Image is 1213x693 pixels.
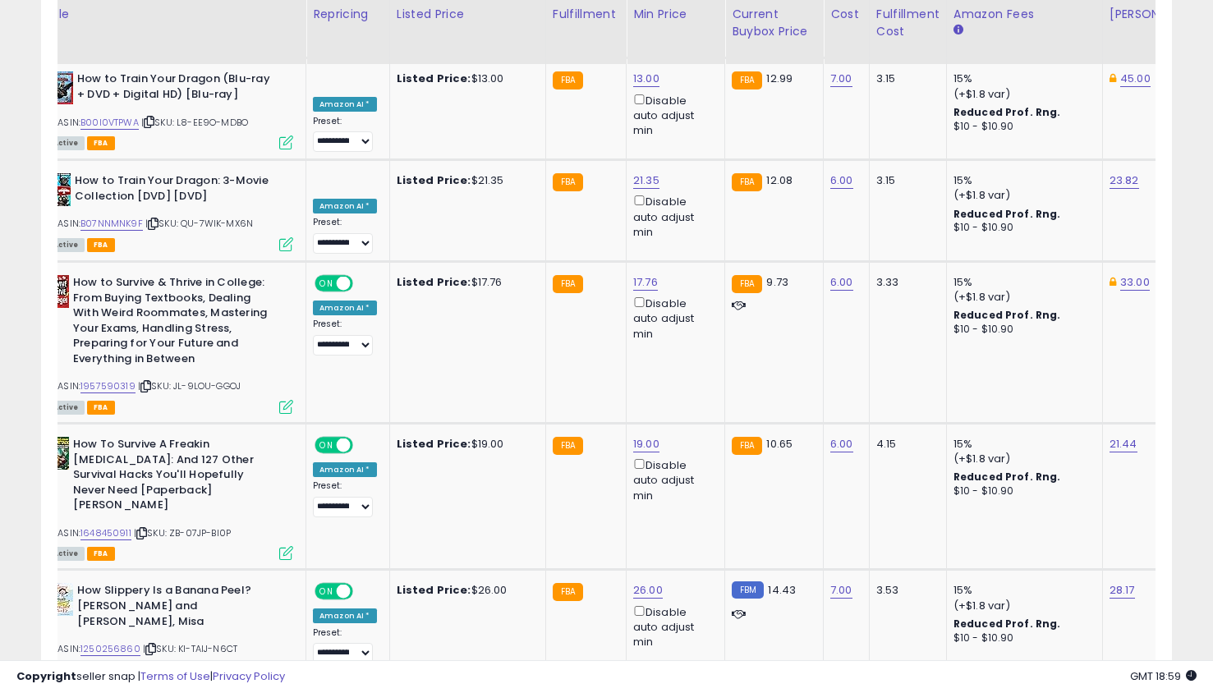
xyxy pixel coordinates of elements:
div: Disable auto adjust min [633,603,712,650]
span: | SKU: JL-9LOU-GGOJ [138,379,241,392]
span: 2025-09-16 18:59 GMT [1130,668,1197,684]
span: ON [316,277,337,291]
div: Current Buybox Price [732,6,816,40]
div: $10 - $10.90 [953,221,1090,235]
div: 15% [953,275,1090,290]
a: 21.44 [1110,436,1137,452]
img: 51C0s-w+NYL._SL40_.jpg [47,71,73,104]
img: 518WmFUDnRL._SL40_.jpg [47,437,69,470]
div: $26.00 [397,583,533,598]
a: 13.00 [633,71,659,87]
span: FBA [87,238,115,252]
b: Reduced Prof. Rng. [953,470,1061,484]
b: Listed Price: [397,274,471,290]
small: FBA [732,173,762,191]
b: Listed Price: [397,71,471,86]
div: $10 - $10.90 [953,120,1090,134]
div: Repricing [313,6,383,23]
img: 516m5ZZ45VL._SL40_.jpg [47,583,73,616]
span: 12.99 [766,71,793,86]
span: All listings currently available for purchase on Amazon [47,401,85,415]
span: FBA [87,136,115,150]
div: Amazon AI * [313,462,377,477]
div: (+$1.8 var) [953,87,1090,102]
div: Title [43,6,299,23]
img: 51+XV4Ohp7L._SL40_.jpg [47,173,71,206]
span: FBA [87,547,115,561]
div: Cost [830,6,862,23]
span: | SKU: KI-TAIJ-N6CT [143,642,237,655]
div: 15% [953,583,1090,598]
div: $10 - $10.90 [953,631,1090,645]
div: seller snap | | [16,669,285,685]
div: 15% [953,437,1090,452]
div: $10 - $10.90 [953,484,1090,498]
div: Preset: [313,319,377,356]
div: Fulfillment Cost [876,6,940,40]
div: ASIN: [47,71,293,148]
small: FBA [553,173,583,191]
div: Preset: [313,116,377,153]
a: B00I0VTPWA [80,116,139,130]
a: B07NNMNK9F [80,217,143,231]
a: 21.35 [633,172,659,189]
span: 14.43 [768,582,796,598]
div: $17.76 [397,275,533,290]
small: FBA [732,71,762,89]
b: How to Train Your Dragon (Blu-ray + DVD + Digital HD) [Blu-ray] [77,71,277,106]
span: | SKU: QU-7WIK-MX6N [145,217,253,230]
span: OFF [351,585,377,599]
div: Amazon AI * [313,608,377,623]
b: How Slippery Is a Banana Peel? [PERSON_NAME] and [PERSON_NAME], Misa [77,583,277,633]
a: 1648450911 [80,526,131,540]
b: How To Survive A Freakin [MEDICAL_DATA]: And 127 Other Survival Hacks You'll Hopefully Never Need... [73,437,273,517]
a: 6.00 [830,436,853,452]
div: [PERSON_NAME] [1110,6,1207,23]
div: Disable auto adjust min [633,91,712,139]
span: | SKU: L8-EE9O-MDBO [141,116,248,129]
b: How to Survive & Thrive in College: From Buying Textbooks, Dealing With Weird Roommates, Masterin... [73,275,273,370]
span: All listings currently available for purchase on Amazon [47,547,85,561]
div: 15% [953,173,1090,188]
a: 6.00 [830,274,853,291]
a: 1250256860 [80,642,140,656]
div: Preset: [313,480,377,517]
b: Listed Price: [397,582,471,598]
a: 19.00 [633,436,659,452]
div: Disable auto adjust min [633,192,712,240]
small: FBA [553,275,583,293]
div: (+$1.8 var) [953,188,1090,203]
span: 10.65 [766,436,793,452]
small: FBA [732,437,762,455]
div: Disable auto adjust min [633,294,712,342]
div: $13.00 [397,71,533,86]
small: FBA [553,437,583,455]
strong: Copyright [16,668,76,684]
b: Listed Price: [397,172,471,188]
div: Min Price [633,6,718,23]
span: All listings currently available for purchase on Amazon [47,238,85,252]
div: Disable auto adjust min [633,456,712,503]
span: ON [316,438,337,452]
a: 7.00 [830,71,852,87]
div: $10 - $10.90 [953,323,1090,337]
small: Amazon Fees. [953,23,963,38]
a: 28.17 [1110,582,1135,599]
div: Fulfillment [553,6,619,23]
a: 26.00 [633,582,663,599]
small: FBA [732,275,762,293]
span: 12.08 [766,172,793,188]
small: FBA [553,583,583,601]
b: Listed Price: [397,436,471,452]
div: Amazon AI * [313,301,377,315]
div: Listed Price [397,6,539,23]
div: Amazon AI * [313,199,377,213]
span: ON [316,585,337,599]
div: $19.00 [397,437,533,452]
div: Preset: [313,627,377,664]
div: 4.15 [876,437,934,452]
small: FBA [553,71,583,89]
div: (+$1.8 var) [953,599,1090,613]
div: Preset: [313,217,377,254]
a: 1957590319 [80,379,136,393]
